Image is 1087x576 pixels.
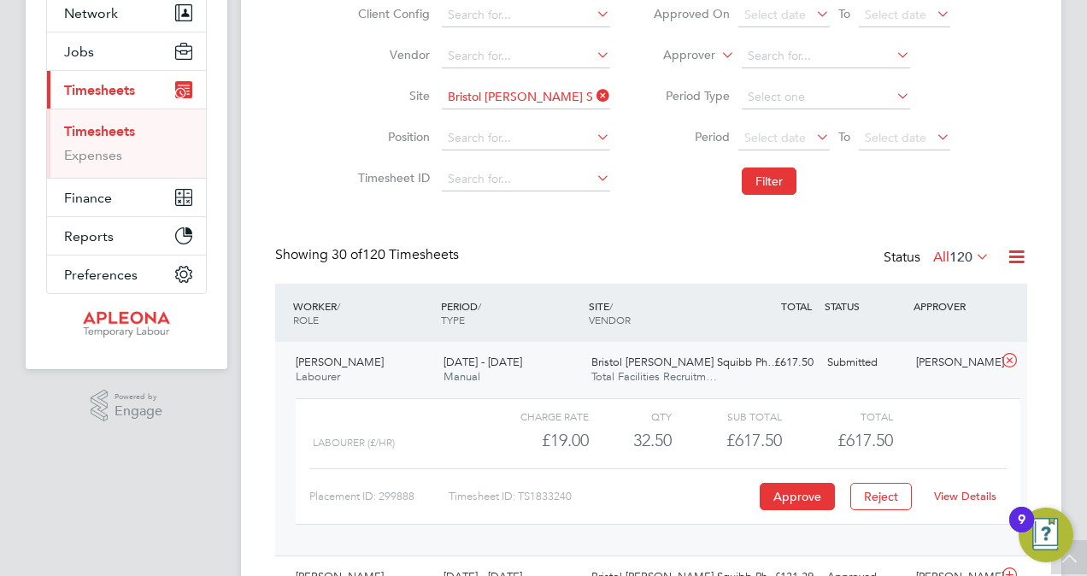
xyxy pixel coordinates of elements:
[444,355,522,369] span: [DATE] - [DATE]
[865,130,926,145] span: Select date
[353,170,430,185] label: Timesheet ID
[653,6,730,21] label: Approved On
[589,313,631,326] span: VENDOR
[760,483,835,510] button: Approve
[353,129,430,144] label: Position
[884,246,993,270] div: Status
[820,291,909,321] div: STATUS
[744,7,806,22] span: Select date
[64,147,122,163] a: Expenses
[653,88,730,103] label: Period Type
[591,369,717,384] span: Total Facilities Recruitm…
[742,44,910,68] input: Search for...
[64,123,135,139] a: Timesheets
[296,369,340,384] span: Labourer
[442,85,610,109] input: Search for...
[353,6,430,21] label: Client Config
[313,437,395,449] span: labourer (£/HR)
[47,71,206,109] button: Timesheets
[47,217,206,255] button: Reports
[837,430,893,450] span: £617.50
[275,246,462,264] div: Showing
[478,299,481,313] span: /
[91,390,163,422] a: Powered byEngage
[83,311,170,338] img: apleona-logo-retina.png
[47,109,206,178] div: Timesheets
[479,406,589,426] div: Charge rate
[64,44,94,60] span: Jobs
[591,355,779,369] span: Bristol [PERSON_NAME] Squibb Ph…
[64,228,114,244] span: Reports
[47,32,206,70] button: Jobs
[744,130,806,145] span: Select date
[833,3,855,25] span: To
[64,5,118,21] span: Network
[933,249,990,266] label: All
[742,85,910,109] input: Select one
[782,406,892,426] div: Total
[437,291,585,335] div: PERIOD
[441,313,465,326] span: TYPE
[353,88,430,103] label: Site
[609,299,613,313] span: /
[64,82,135,98] span: Timesheets
[442,44,610,68] input: Search for...
[672,426,782,455] div: £617.50
[850,483,912,510] button: Reject
[949,249,972,266] span: 120
[47,256,206,293] button: Preferences
[653,129,730,144] label: Period
[865,7,926,22] span: Select date
[909,291,998,321] div: APPROVER
[353,47,430,62] label: Vendor
[1019,508,1073,562] button: Open Resource Center, 9 new notifications
[1018,520,1025,542] div: 9
[909,349,998,377] div: [PERSON_NAME]
[449,483,755,510] div: Timesheet ID: TS1833240
[638,47,715,64] label: Approver
[332,246,362,263] span: 30 of
[337,299,340,313] span: /
[442,126,610,150] input: Search for...
[742,168,796,195] button: Filter
[732,349,820,377] div: £617.50
[934,489,996,503] a: View Details
[296,355,384,369] span: [PERSON_NAME]
[589,406,672,426] div: QTY
[781,299,812,313] span: TOTAL
[442,3,610,27] input: Search for...
[833,126,855,148] span: To
[293,313,319,326] span: ROLE
[672,406,782,426] div: Sub Total
[479,426,589,455] div: £19.00
[309,483,449,510] div: Placement ID: 299888
[115,404,162,419] span: Engage
[115,390,162,404] span: Powered by
[64,267,138,283] span: Preferences
[444,369,480,384] span: Manual
[289,291,437,335] div: WORKER
[820,349,909,377] div: Submitted
[64,190,112,206] span: Finance
[332,246,459,263] span: 120 Timesheets
[589,426,672,455] div: 32.50
[47,179,206,216] button: Finance
[46,311,207,338] a: Go to home page
[585,291,732,335] div: SITE
[442,168,610,191] input: Search for...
